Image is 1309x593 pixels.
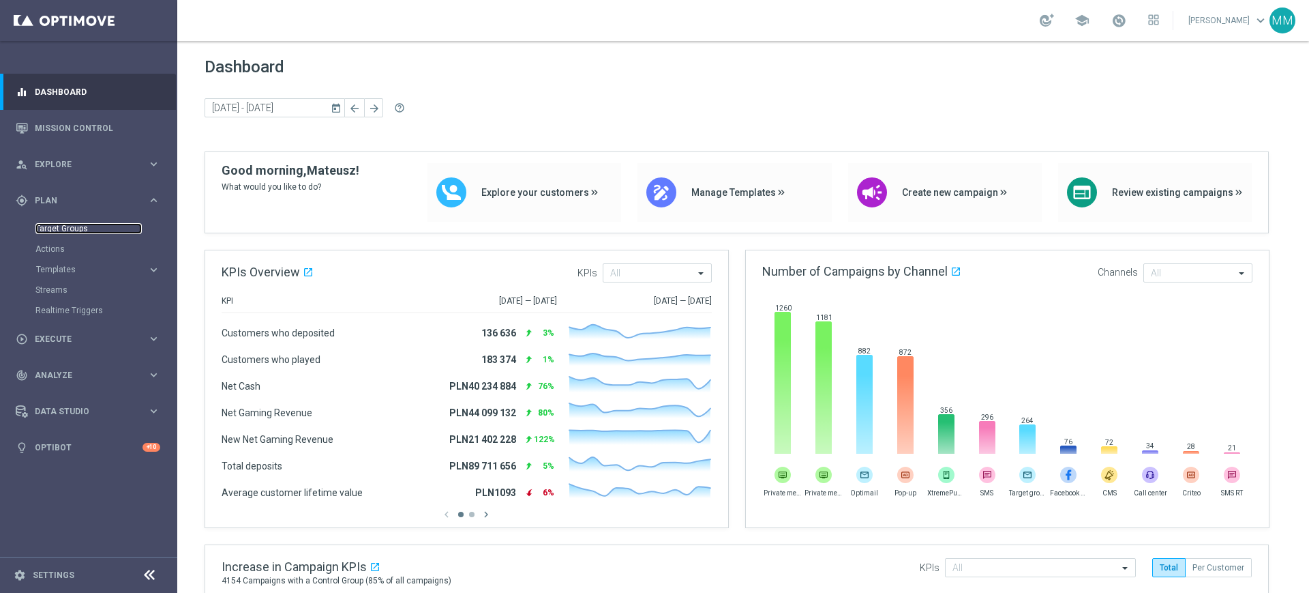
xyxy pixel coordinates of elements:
a: Dashboard [35,74,160,110]
a: Realtime Triggers [35,305,142,316]
div: Actions [35,239,176,259]
button: Mission Control [15,123,161,134]
i: lightbulb [16,442,28,454]
span: Analyze [35,371,147,379]
span: keyboard_arrow_down [1253,13,1268,28]
i: gps_fixed [16,194,28,207]
a: Target Groups [35,223,142,234]
div: Mission Control [16,110,160,146]
button: equalizer Dashboard [15,87,161,98]
div: Optibot [16,429,160,465]
a: [PERSON_NAME]keyboard_arrow_down [1187,10,1269,31]
div: Templates [35,259,176,280]
button: play_circle_outline Execute keyboard_arrow_right [15,334,161,345]
div: Data Studio [16,405,147,418]
div: +10 [142,443,160,452]
div: Dashboard [16,74,160,110]
span: Templates [36,265,134,274]
i: keyboard_arrow_right [147,332,160,345]
div: MM [1269,8,1295,33]
i: play_circle_outline [16,333,28,345]
i: keyboard_arrow_right [147,263,160,276]
i: keyboard_arrow_right [147,194,160,207]
div: Analyze [16,369,147,381]
a: Optibot [35,429,142,465]
i: person_search [16,158,28,171]
button: lightbulb Optibot +10 [15,442,161,453]
div: Templates [36,265,147,274]
a: Actions [35,244,142,255]
i: equalizer [16,86,28,98]
i: keyboard_arrow_right [147,405,160,418]
a: Streams [35,285,142,295]
span: Data Studio [35,407,147,416]
i: settings [14,569,26,581]
div: Execute [16,333,147,345]
button: Templates keyboard_arrow_right [35,264,161,275]
button: track_changes Analyze keyboard_arrow_right [15,370,161,381]
button: person_search Explore keyboard_arrow_right [15,159,161,170]
span: Plan [35,197,147,205]
i: keyboard_arrow_right [147,158,160,171]
div: Explore [16,158,147,171]
i: keyboard_arrow_right [147,368,160,381]
div: Target Groups [35,218,176,239]
span: school [1074,13,1089,28]
i: track_changes [16,369,28,381]
a: Settings [33,571,74,579]
button: gps_fixed Plan keyboard_arrow_right [15,195,161,206]
button: Data Studio keyboard_arrow_right [15,406,161,417]
div: Streams [35,280,176,300]
div: Plan [16,194,147,207]
span: Execute [35,335,147,343]
div: Realtime Triggers [35,300,176,321]
span: Explore [35,160,147,169]
a: Mission Control [35,110,160,146]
